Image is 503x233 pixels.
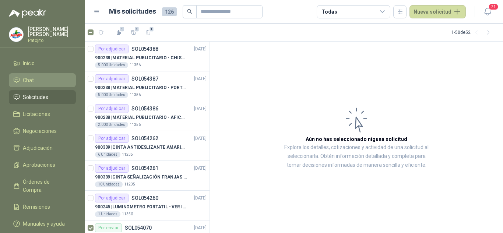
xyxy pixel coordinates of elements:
[451,27,494,38] div: 1 - 50 de 52
[194,135,207,142] p: [DATE]
[95,84,187,91] p: 900238 | MATERIAL PUBLICITARIO - PORTAPRECIOS VER ADJUNTO
[85,131,210,161] a: Por adjudicarSOL054262[DATE] 900339 |CINTA ANTIDESLIZANTE AMARILLA / NEGRA6 Unidades11235
[284,143,429,170] p: Explora los detalles, cotizaciones y actividad de una solicitud al seleccionarla. Obtén informaci...
[488,3,499,10] span: 21
[95,74,129,83] div: Por adjudicar
[95,164,129,173] div: Por adjudicar
[130,92,141,98] p: 11356
[9,73,76,87] a: Chat
[194,225,207,232] p: [DATE]
[9,90,76,104] a: Solicitudes
[23,127,57,135] span: Negociaciones
[9,141,76,155] a: Adjudicación
[131,195,158,201] p: SOL054260
[23,220,65,228] span: Manuales y ayuda
[85,71,210,101] a: Por adjudicarSOL054387[DATE] 900238 |MATERIAL PUBLICITARIO - PORTAPRECIOS VER ADJUNTO5.000 Unidad...
[120,26,125,32] span: 1
[95,194,129,202] div: Por adjudicar
[9,124,76,138] a: Negociaciones
[95,152,120,158] div: 6 Unidades
[28,27,76,37] p: [PERSON_NAME] [PERSON_NAME]
[9,9,46,18] img: Logo peakr
[131,76,158,81] p: SOL054387
[125,225,152,230] p: SOL054070
[95,92,128,98] div: 5.000 Unidades
[194,195,207,202] p: [DATE]
[9,28,23,42] img: Company Logo
[109,6,156,17] h1: Mis solicitudes
[122,211,133,217] p: 11350
[23,76,34,84] span: Chat
[95,204,187,211] p: 900245 | LUMINOMETRO PORTATIL - VER IMAGEN ADJUNTA
[95,211,120,217] div: 1 Unidades
[143,27,154,38] button: 1
[187,9,192,14] span: search
[9,217,76,231] a: Manuales y ayuda
[130,62,141,68] p: 11356
[85,191,210,220] a: Por adjudicarSOL054260[DATE] 900245 |LUMINOMETRO PORTATIL - VER IMAGEN ADJUNTA1 Unidades11350
[23,178,69,194] span: Órdenes de Compra
[131,106,158,111] p: SOL054386
[131,166,158,171] p: SOL054261
[95,223,122,232] div: Por enviar
[149,26,154,32] span: 1
[23,59,35,67] span: Inicio
[124,181,135,187] p: 11235
[95,45,129,53] div: Por adjudicar
[122,152,133,158] p: 11235
[409,5,466,18] button: Nueva solicitud
[481,5,494,18] button: 21
[85,42,210,71] a: Por adjudicarSOL054388[DATE] 900238 |MATERIAL PUBLICITARIO - CHISPA PATOJITO VER ADJUNTO5.000 Uni...
[23,203,50,211] span: Remisiones
[23,110,50,118] span: Licitaciones
[134,26,140,32] span: 1
[23,161,55,169] span: Aprobaciones
[130,122,141,128] p: 11356
[85,101,210,131] a: Por adjudicarSOL054386[DATE] 900238 |MATERIAL PUBLICITARIO - AFICHE VER ADJUNTO2.000 Unidades11356
[95,114,187,121] p: 900238 | MATERIAL PUBLICITARIO - AFICHE VER ADJUNTO
[95,104,129,113] div: Por adjudicar
[85,161,210,191] a: Por adjudicarSOL054261[DATE] 900339 |CINTA SEÑALIZACIÓN FRANJAS AMARILLAS NEGRA10 Unidades11235
[162,7,177,16] span: 126
[95,122,128,128] div: 2.000 Unidades
[194,165,207,172] p: [DATE]
[95,174,187,181] p: 900339 | CINTA SEÑALIZACIÓN FRANJAS AMARILLAS NEGRA
[128,27,140,38] button: 1
[95,134,129,143] div: Por adjudicar
[23,144,53,152] span: Adjudicación
[131,46,158,52] p: SOL054388
[9,107,76,121] a: Licitaciones
[23,93,48,101] span: Solicitudes
[306,135,407,143] h3: Aún no has seleccionado niguna solicitud
[9,158,76,172] a: Aprobaciones
[194,46,207,53] p: [DATE]
[131,136,158,141] p: SOL054262
[194,105,207,112] p: [DATE]
[113,27,125,38] button: 1
[28,38,76,43] p: Patojito
[95,181,123,187] div: 10 Unidades
[95,62,128,68] div: 5.000 Unidades
[9,175,76,197] a: Órdenes de Compra
[9,56,76,70] a: Inicio
[95,144,187,151] p: 900339 | CINTA ANTIDESLIZANTE AMARILLA / NEGRA
[9,200,76,214] a: Remisiones
[194,75,207,82] p: [DATE]
[321,8,337,16] div: Todas
[95,54,187,61] p: 900238 | MATERIAL PUBLICITARIO - CHISPA PATOJITO VER ADJUNTO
